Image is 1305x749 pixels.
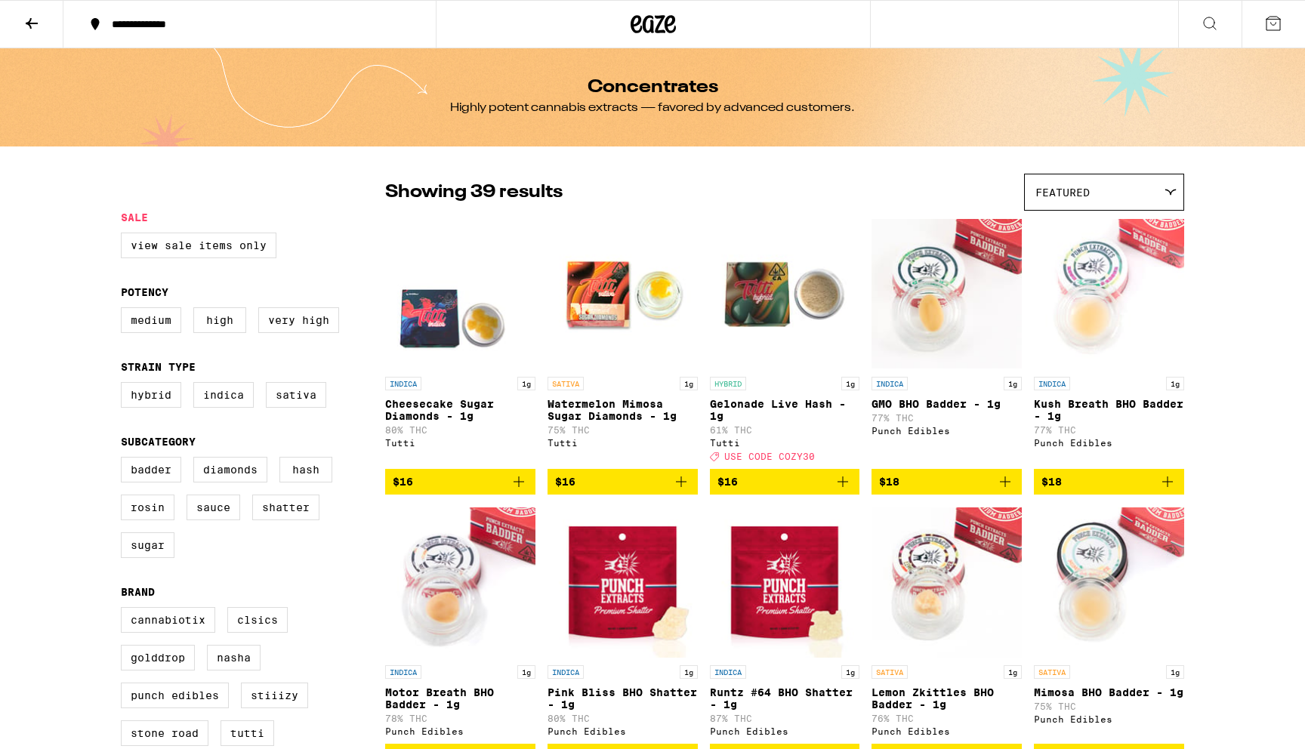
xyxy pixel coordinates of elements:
p: Motor Breath BHO Badder - 1g [385,686,535,710]
a: Open page for Gelonade Live Hash - 1g from Tutti [710,218,860,469]
label: Cannabiotix [121,607,215,633]
span: $16 [393,476,413,488]
label: Very High [258,307,339,333]
img: Punch Edibles - Lemon Zkittles BHO Badder - 1g [872,507,1022,658]
p: SATIVA [1034,665,1070,679]
span: USE CODE COZY30 [724,452,815,461]
span: $16 [717,476,738,488]
span: $18 [1041,476,1062,488]
p: 1g [841,377,859,390]
img: Punch Edibles - GMO BHO Badder - 1g [872,218,1022,369]
p: 1g [517,665,535,679]
p: Watermelon Mimosa Sugar Diamonds - 1g [548,398,698,422]
label: Stone Road [121,720,208,746]
p: 77% THC [1034,425,1184,435]
legend: Subcategory [121,436,196,448]
p: 1g [1166,665,1184,679]
img: Tutti - Watermelon Mimosa Sugar Diamonds - 1g [548,218,698,369]
p: 75% THC [548,425,698,435]
label: Badder [121,457,181,482]
p: Mimosa BHO Badder - 1g [1034,686,1184,698]
label: Indica [193,382,254,408]
button: Add to bag [872,469,1022,495]
div: Punch Edibles [1034,438,1184,448]
label: Punch Edibles [121,683,229,708]
legend: Brand [121,586,155,598]
div: Punch Edibles [1034,714,1184,724]
p: 1g [841,665,859,679]
p: Pink Bliss BHO Shatter - 1g [548,686,698,710]
img: Punch Edibles - Motor Breath BHO Badder - 1g [385,507,535,658]
img: Punch Edibles - Mimosa BHO Badder - 1g [1034,507,1184,658]
label: Shatter [252,495,319,520]
legend: Sale [121,211,148,223]
label: Medium [121,307,181,333]
p: Lemon Zkittles BHO Badder - 1g [872,686,1022,710]
span: $16 [555,476,575,488]
p: INDICA [548,665,584,679]
label: Sugar [121,532,174,558]
p: Gelonade Live Hash - 1g [710,398,860,422]
a: Open page for Runtz #64 BHO Shatter - 1g from Punch Edibles [710,507,860,744]
label: Sativa [266,382,326,408]
legend: Potency [121,286,168,298]
p: HYBRID [710,377,746,390]
p: 1g [1166,377,1184,390]
img: Punch Edibles - Runtz #64 BHO Shatter - 1g [710,507,860,658]
span: Hi. Need any help? [9,11,109,23]
button: Add to bag [385,469,535,495]
p: Kush Breath BHO Badder - 1g [1034,398,1184,422]
div: Highly potent cannabis extracts — favored by advanced customers. [450,100,855,116]
div: Tutti [385,438,535,448]
span: Featured [1035,186,1090,199]
label: CLSICS [227,607,288,633]
legend: Strain Type [121,361,196,373]
p: 80% THC [548,714,698,723]
div: Punch Edibles [385,726,535,736]
p: INDICA [385,377,421,390]
p: Cheesecake Sugar Diamonds - 1g [385,398,535,422]
label: High [193,307,246,333]
p: Runtz #64 BHO Shatter - 1g [710,686,860,710]
div: Punch Edibles [548,726,698,736]
p: 87% THC [710,714,860,723]
div: Tutti [548,438,698,448]
img: Punch Edibles - Pink Bliss BHO Shatter - 1g [548,507,698,658]
p: INDICA [1034,377,1070,390]
p: SATIVA [548,377,584,390]
h1: Concentrates [588,79,718,97]
p: 75% THC [1034,701,1184,711]
a: Open page for Kush Breath BHO Badder - 1g from Punch Edibles [1034,218,1184,469]
label: Diamonds [193,457,267,482]
p: 76% THC [872,714,1022,723]
div: Punch Edibles [872,726,1022,736]
span: $18 [879,476,899,488]
p: GMO BHO Badder - 1g [872,398,1022,410]
label: Sauce [187,495,240,520]
p: 77% THC [872,413,1022,423]
a: Open page for GMO BHO Badder - 1g from Punch Edibles [872,218,1022,469]
label: Hash [279,457,332,482]
div: Tutti [710,438,860,448]
p: Showing 39 results [385,180,563,205]
a: Open page for Lemon Zkittles BHO Badder - 1g from Punch Edibles [872,507,1022,744]
label: STIIIZY [241,683,308,708]
a: Open page for Watermelon Mimosa Sugar Diamonds - 1g from Tutti [548,218,698,469]
p: INDICA [872,377,908,390]
p: 1g [1004,377,1022,390]
div: Punch Edibles [710,726,860,736]
p: 1g [1004,665,1022,679]
p: 1g [680,377,698,390]
img: Punch Edibles - Kush Breath BHO Badder - 1g [1034,218,1184,369]
p: INDICA [385,665,421,679]
p: 78% THC [385,714,535,723]
button: Add to bag [710,469,860,495]
label: Tutti [221,720,274,746]
label: Hybrid [121,382,181,408]
label: GoldDrop [121,645,195,670]
a: Open page for Pink Bliss BHO Shatter - 1g from Punch Edibles [548,507,698,744]
p: 61% THC [710,425,860,435]
p: 1g [680,665,698,679]
label: View Sale Items Only [121,233,276,258]
p: 80% THC [385,425,535,435]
